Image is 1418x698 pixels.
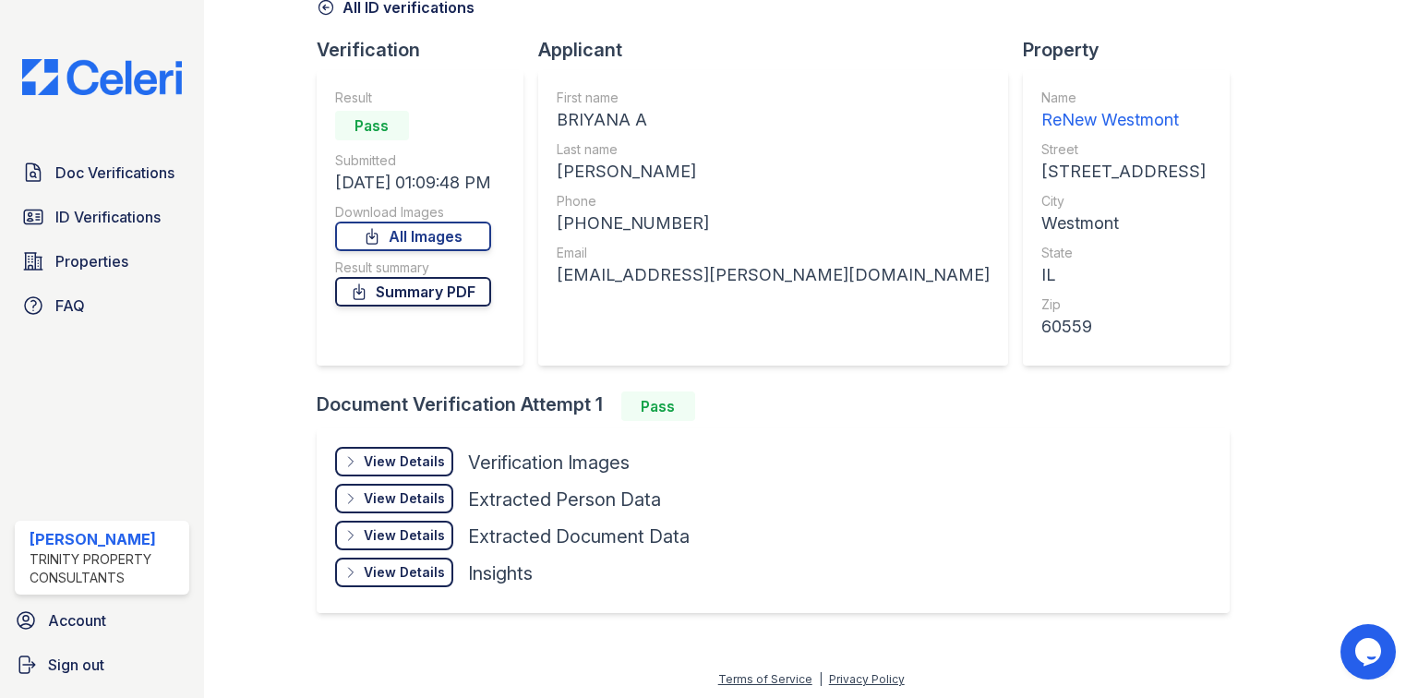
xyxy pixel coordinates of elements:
[364,563,445,582] div: View Details
[1041,262,1206,288] div: IL
[335,222,491,251] a: All Images
[364,452,445,471] div: View Details
[1041,295,1206,314] div: Zip
[1041,89,1206,107] div: Name
[335,111,409,140] div: Pass
[55,295,85,317] span: FAQ
[538,37,1023,63] div: Applicant
[557,140,990,159] div: Last name
[364,526,445,545] div: View Details
[15,199,189,235] a: ID Verifications
[468,450,630,475] div: Verification Images
[621,391,695,421] div: Pass
[819,672,823,686] div: |
[317,391,1244,421] div: Document Verification Attempt 1
[335,151,491,170] div: Submitted
[557,159,990,185] div: [PERSON_NAME]
[55,250,128,272] span: Properties
[15,154,189,191] a: Doc Verifications
[335,203,491,222] div: Download Images
[1041,211,1206,236] div: Westmont
[557,107,990,133] div: BRIYANA A
[557,192,990,211] div: Phone
[468,560,533,586] div: Insights
[557,89,990,107] div: First name
[1041,192,1206,211] div: City
[468,487,661,512] div: Extracted Person Data
[15,287,189,324] a: FAQ
[1041,140,1206,159] div: Street
[557,211,990,236] div: [PHONE_NUMBER]
[48,609,106,632] span: Account
[1340,624,1400,680] iframe: chat widget
[335,89,491,107] div: Result
[1041,314,1206,340] div: 60559
[718,672,812,686] a: Terms of Service
[48,654,104,676] span: Sign out
[1041,159,1206,185] div: [STREET_ADDRESS]
[1041,244,1206,262] div: State
[557,262,990,288] div: [EMAIL_ADDRESS][PERSON_NAME][DOMAIN_NAME]
[829,672,905,686] a: Privacy Policy
[7,602,197,639] a: Account
[1023,37,1244,63] div: Property
[468,523,690,549] div: Extracted Document Data
[1041,107,1206,133] div: ReNew Westmont
[557,244,990,262] div: Email
[364,489,445,508] div: View Details
[335,170,491,196] div: [DATE] 01:09:48 PM
[1041,89,1206,133] a: Name ReNew Westmont
[7,646,197,683] a: Sign out
[317,37,538,63] div: Verification
[55,162,174,184] span: Doc Verifications
[30,550,182,587] div: Trinity Property Consultants
[335,277,491,307] a: Summary PDF
[55,206,161,228] span: ID Verifications
[30,528,182,550] div: [PERSON_NAME]
[15,243,189,280] a: Properties
[7,59,197,95] img: CE_Logo_Blue-a8612792a0a2168367f1c8372b55b34899dd931a85d93a1a3d3e32e68fde9ad4.png
[335,259,491,277] div: Result summary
